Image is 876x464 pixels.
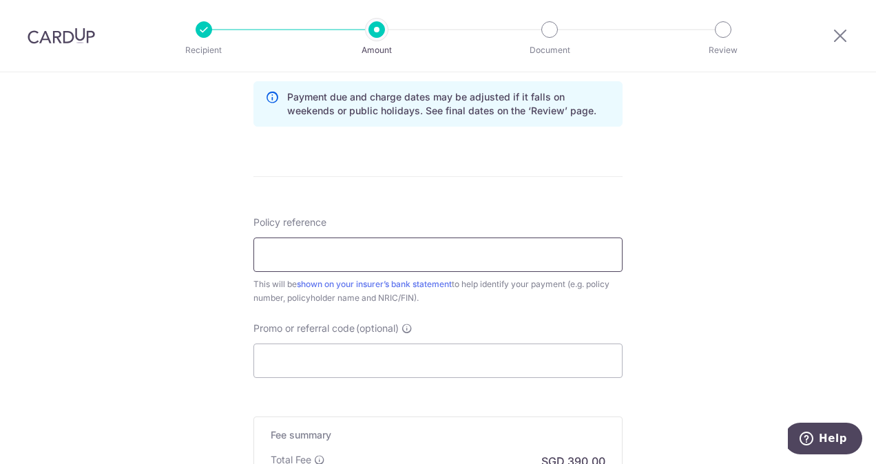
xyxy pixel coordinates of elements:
[153,43,255,57] p: Recipient
[356,321,399,335] span: (optional)
[297,279,452,289] a: shown on your insurer’s bank statement
[271,428,605,442] h5: Fee summary
[28,28,95,44] img: CardUp
[253,215,326,229] label: Policy reference
[326,43,428,57] p: Amount
[253,321,355,335] span: Promo or referral code
[287,90,611,118] p: Payment due and charge dates may be adjusted if it falls on weekends or public holidays. See fina...
[672,43,774,57] p: Review
[499,43,601,57] p: Document
[253,277,623,305] div: This will be to help identify your payment (e.g. policy number, policyholder name and NRIC/FIN).
[788,423,862,457] iframe: Opens a widget where you can find more information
